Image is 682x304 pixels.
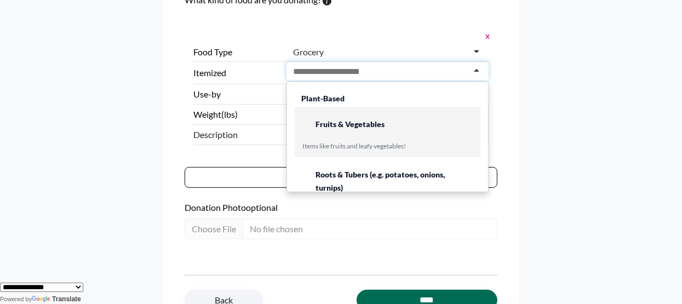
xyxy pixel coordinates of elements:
[185,167,497,188] button: Add an item
[482,28,489,43] button: x
[295,90,480,107] div: Plant-Based
[293,47,324,58] div: Grocery
[32,296,52,303] img: Google Translate
[193,128,282,141] span: Description
[302,163,473,200] div: Roots & Tubers (e.g. potatoes, onions, turnips)
[193,108,282,121] label: Weight
[185,201,497,214] label: Donation Photo
[246,202,278,213] span: optional
[193,66,282,79] label: Itemized
[193,88,282,101] label: Use-by
[302,141,473,152] div: Items like fruits and leafy vegetables!
[302,112,473,136] div: Fruits & Vegetables
[193,45,282,59] label: Food Type
[221,109,238,119] span: (lbs)
[32,295,81,303] a: Translate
